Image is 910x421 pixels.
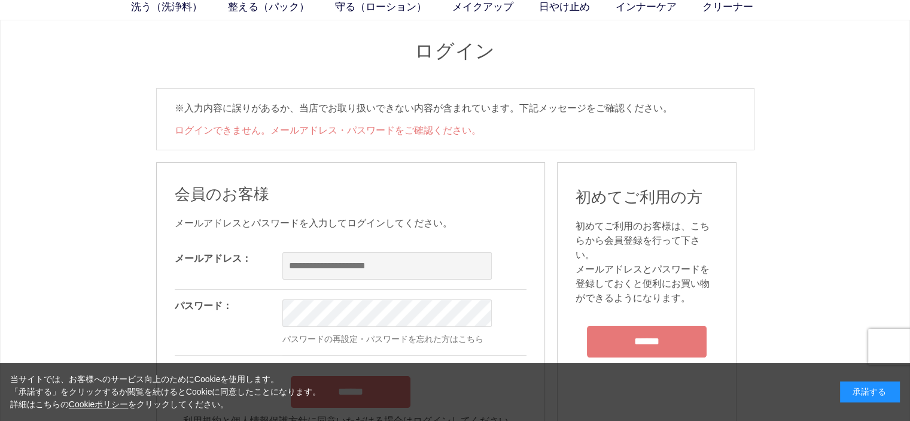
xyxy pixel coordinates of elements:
[840,381,900,402] div: 承諾する
[10,373,321,411] div: 当サイトでは、お客様へのサービス向上のためにCookieを使用します。 「承諾する」をクリックするか閲覧を続けるとCookieに同意したことになります。 詳細はこちらの をクリックしてください。
[175,301,232,311] label: パスワード：
[175,185,269,203] span: 会員のお客様
[576,188,702,206] span: 初めてご利用の方
[175,253,251,263] label: メールアドレス：
[576,219,718,305] div: 初めてご利用のお客様は、こちらから会員登録を行って下さい。 メールアドレスとパスワードを登録しておくと便利にお買い物ができるようになります。
[69,399,129,409] a: Cookieポリシー
[175,123,736,138] li: ログインできません。メールアドレス・パスワードをご確認ください。
[175,101,736,116] p: ※入力内容に誤りがあるか、当店でお取り扱いできない内容が含まれています。下記メッセージをご確認ください。
[282,334,483,344] a: パスワードの再設定・パスワードを忘れた方はこちら
[156,38,754,64] h1: ログイン
[175,216,526,231] div: メールアドレスとパスワードを入力してログインしてください。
